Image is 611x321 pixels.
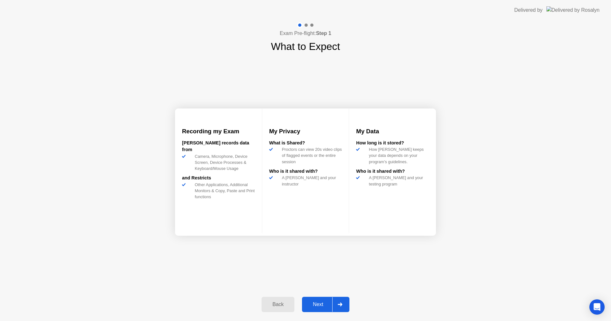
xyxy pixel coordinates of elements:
h3: Recording my Exam [182,127,255,136]
h3: My Privacy [269,127,342,136]
div: Delivered by [514,6,543,14]
h4: Exam Pre-flight: [280,30,331,37]
button: Next [302,297,349,312]
div: Proctors can view 20s video clips of flagged events or the entire session [279,146,342,165]
h1: What to Expect [271,39,340,54]
div: A [PERSON_NAME] and your testing program [366,175,429,187]
h3: My Data [356,127,429,136]
div: Camera, Microphone, Device Screen, Device Processes & Keyboard/Mouse Usage [192,153,255,172]
div: Other Applications, Additional Monitors & Copy, Paste and Print functions [192,182,255,200]
div: Who is it shared with? [269,168,342,175]
div: [PERSON_NAME] records data from [182,140,255,153]
div: Who is it shared with? [356,168,429,175]
div: Next [304,302,332,307]
button: Back [262,297,294,312]
div: Back [263,302,292,307]
div: A [PERSON_NAME] and your instructor [279,175,342,187]
div: Open Intercom Messenger [589,299,605,315]
div: and Restricts [182,175,255,182]
img: Delivered by Rosalyn [546,6,600,14]
div: What is Shared? [269,140,342,147]
div: How long is it stored? [356,140,429,147]
div: How [PERSON_NAME] keeps your data depends on your program’s guidelines. [366,146,429,165]
b: Step 1 [316,31,331,36]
